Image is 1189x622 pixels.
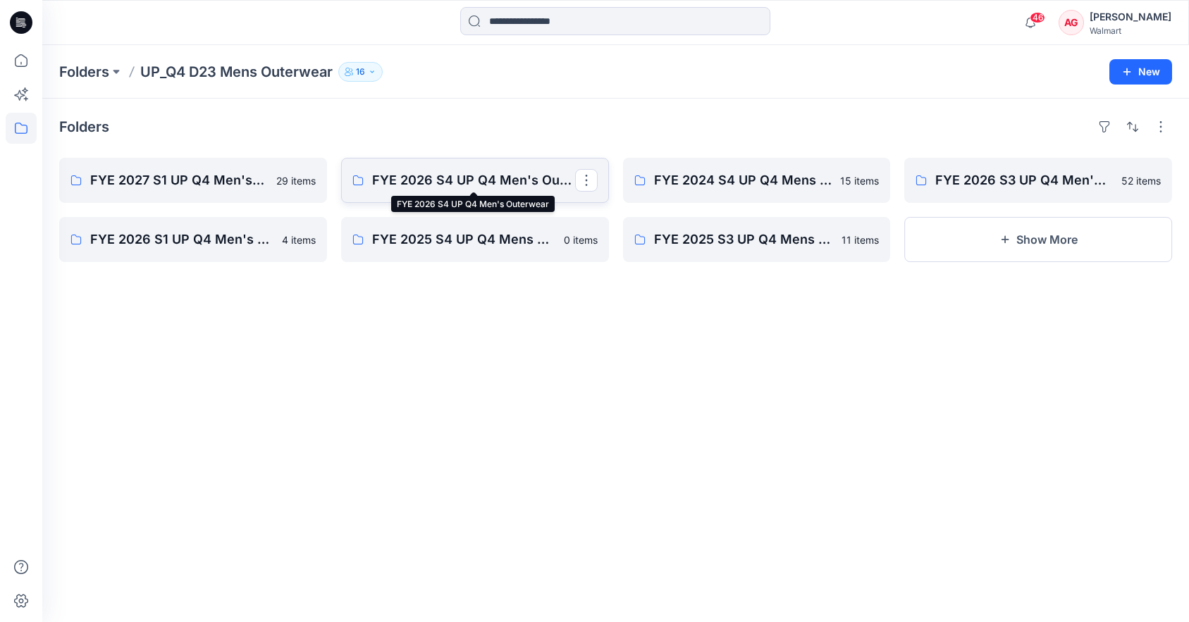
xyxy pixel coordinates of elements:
div: AG [1059,10,1084,35]
p: FYE 2025 S3 UP Q4 Mens Outerwear Board [654,230,834,249]
a: FYE 2025 S3 UP Q4 Mens Outerwear Board11 items [623,217,891,262]
p: FYE 2026 S4 UP Q4 Men's Outerwear [372,170,575,190]
a: FYE 2027 S1 UP Q4 Men's Outerwear29 items [59,158,327,203]
p: 11 items [842,232,879,247]
button: 16 [338,62,383,82]
p: FYE 2026 S1 UP Q4 Men's Outerwear [90,230,273,249]
p: 4 items [282,232,316,247]
a: FYE 2024 S4 UP Q4 Mens Outerwear Board15 items [623,158,891,203]
div: [PERSON_NAME] [1090,8,1171,25]
button: Show More [904,217,1172,262]
p: FYE 2027 S1 UP Q4 Men's Outerwear [90,170,268,190]
a: FYE 2026 S3 UP Q4 Men's Outerwear52 items [904,158,1172,203]
span: 46 [1030,12,1045,23]
button: New [1109,59,1172,85]
a: FYE 2025 S4 UP Q4 Mens Outerwear Board0 items [341,217,609,262]
a: Folders [59,62,109,82]
p: 15 items [840,173,879,188]
p: UP_Q4 D23 Mens Outerwear [140,62,333,82]
p: FYE 2026 S3 UP Q4 Men's Outerwear [935,170,1113,190]
p: 52 items [1121,173,1161,188]
p: FYE 2024 S4 UP Q4 Mens Outerwear Board [654,170,832,190]
div: Walmart [1090,25,1171,36]
p: 0 items [564,232,598,247]
p: FYE 2025 S4 UP Q4 Mens Outerwear Board [372,230,555,249]
p: 29 items [276,173,316,188]
p: 16 [356,64,365,80]
h4: Folders [59,118,109,135]
a: FYE 2026 S4 UP Q4 Men's Outerwear [341,158,609,203]
a: FYE 2026 S1 UP Q4 Men's Outerwear4 items [59,217,327,262]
